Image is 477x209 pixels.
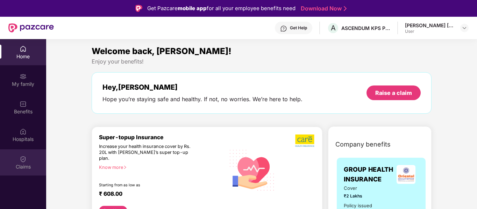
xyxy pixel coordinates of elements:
[20,45,27,52] img: svg+xml;base64,PHN2ZyBpZD0iSG9tZSIgeG1sbnM9Imh0dHA6Ly93d3cudzMub3JnLzIwMDAvc3ZnIiB3aWR0aD0iMjAiIG...
[20,128,27,135] img: svg+xml;base64,PHN2ZyBpZD0iSG9zcGl0YWxzIiB4bWxucz0iaHR0cDovL3d3dy53My5vcmcvMjAwMC9zdmciIHdpZHRoPS...
[301,5,344,12] a: Download Now
[331,24,336,32] span: A
[344,165,393,185] span: GROUP HEALTH INSURANCE
[123,165,127,169] span: right
[178,5,207,12] strong: mobile app
[20,73,27,80] img: svg+xml;base64,PHN2ZyB3aWR0aD0iMjAiIGhlaWdodD0iMjAiIHZpZXdCb3g9IjAgMCAyMCAyMCIgZmlsbD0ibm9uZSIgeG...
[20,100,27,107] img: svg+xml;base64,PHN2ZyBpZD0iQmVuZWZpdHMiIHhtbG5zPSJodHRwOi8vd3d3LnczLm9yZy8yMDAwL3N2ZyIgd2lkdGg9Ij...
[397,165,415,184] img: insurerLogo
[102,83,302,91] div: Hey, [PERSON_NAME]
[102,96,302,103] div: Hope you’re staying safe and healthy. If not, no worries. We’re here to help.
[344,185,377,192] span: Cover
[295,134,315,147] img: b5dec4f62d2307b9de63beb79f102df3.png
[280,25,287,32] img: svg+xml;base64,PHN2ZyBpZD0iSGVscC0zMngzMiIgeG1sbnM9Imh0dHA6Ly93d3cudzMub3JnLzIwMDAvc3ZnIiB3aWR0aD...
[99,183,195,188] div: Starting from as low as
[99,165,221,170] div: Know more
[135,5,142,12] img: Logo
[375,89,412,97] div: Raise a claim
[462,25,467,31] img: svg+xml;base64,PHN2ZyBpZD0iRHJvcGRvd24tMzJ4MzIiIHhtbG5zPSJodHRwOi8vd3d3LnczLm9yZy8yMDAwL3N2ZyIgd2...
[290,25,307,31] div: Get Help
[99,134,225,141] div: Super-topup Insurance
[92,58,432,65] div: Enjoy your benefits!
[20,156,27,163] img: svg+xml;base64,PHN2ZyBpZD0iQ2xhaW0iIHhtbG5zPSJodHRwOi8vd3d3LnczLm9yZy8yMDAwL3N2ZyIgd2lkdGg9IjIwIi...
[405,29,454,34] div: User
[405,22,454,29] div: [PERSON_NAME] [PERSON_NAME]
[344,193,377,199] span: ₹2 Lakhs
[99,144,195,162] div: Increase your health insurance cover by Rs. 20L with [PERSON_NAME]’s super top-up plan.
[344,5,347,12] img: Stroke
[341,25,390,31] div: ASCENDUM KPS PRIVATE LIMITED
[147,4,296,13] div: Get Pazcare for all your employee benefits need
[8,23,54,32] img: New Pazcare Logo
[99,191,218,199] div: ₹ 608.00
[225,142,279,197] img: svg+xml;base64,PHN2ZyB4bWxucz0iaHR0cDovL3d3dy53My5vcmcvMjAwMC9zdmciIHhtbG5zOnhsaW5rPSJodHRwOi8vd3...
[92,46,232,56] span: Welcome back, [PERSON_NAME]!
[335,140,391,149] span: Company benefits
